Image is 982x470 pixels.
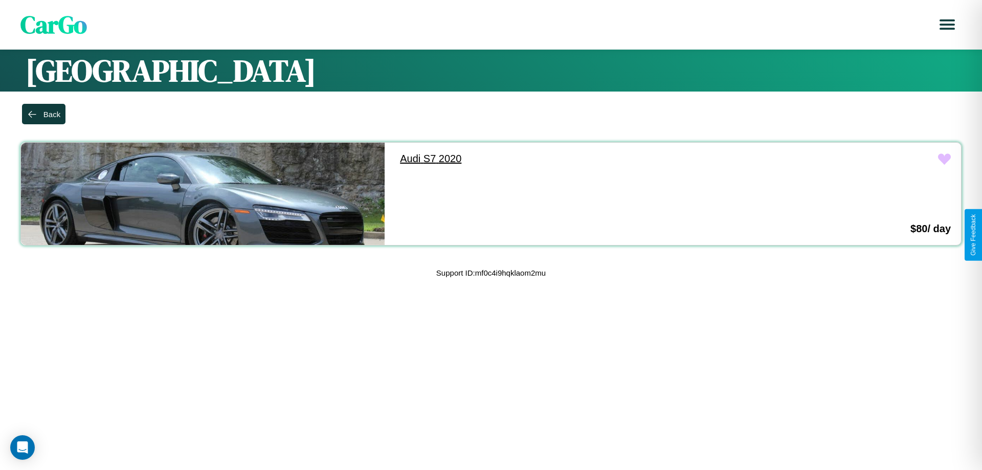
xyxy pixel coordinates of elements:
[933,10,962,39] button: Open menu
[390,143,753,175] a: Audi S7 2020
[26,50,956,92] h1: [GEOGRAPHIC_DATA]
[20,8,87,41] span: CarGo
[970,214,977,256] div: Give Feedback
[910,223,951,235] h3: $ 80 / day
[10,435,35,460] div: Open Intercom Messenger
[436,266,546,280] p: Support ID: mf0c4i9hqklaom2mu
[22,104,65,124] button: Back
[43,110,60,119] div: Back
